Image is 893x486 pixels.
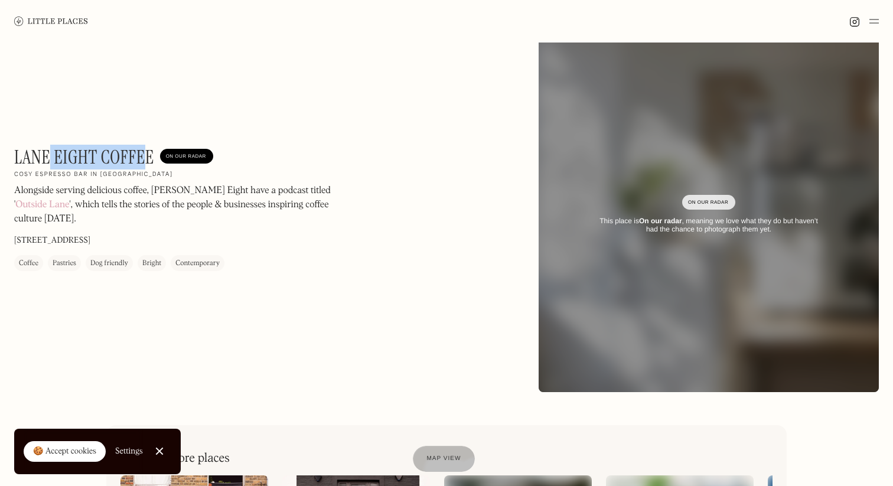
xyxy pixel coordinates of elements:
strong: On our radar [639,217,682,225]
div: On Our Radar [688,197,729,208]
div: On Our Radar [166,151,207,162]
a: Map view [413,446,475,472]
a: 🍪 Accept cookies [24,441,106,462]
div: This place is , meaning we love what they do but haven’t had the chance to photograph them yet. [593,217,824,234]
a: Outside Lane [15,200,69,210]
div: Bright [142,257,161,269]
h2: Cosy espresso bar in [GEOGRAPHIC_DATA] [14,171,173,179]
p: Alongside serving delicious coffee, [PERSON_NAME] Eight have a podcast titled ' ', which tells th... [14,184,333,226]
a: Close Cookie Popup [148,439,171,463]
a: Settings [115,438,143,465]
div: Contemporary [175,257,220,269]
div: Coffee [19,257,38,269]
span: Map view [427,455,461,462]
div: 🍪 Accept cookies [33,446,96,458]
div: Pastries [53,257,76,269]
div: Dog friendly [90,257,128,269]
p: [STREET_ADDRESS] [14,234,90,247]
div: Settings [115,447,143,455]
h1: Lane Eight Coffee [14,146,154,168]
